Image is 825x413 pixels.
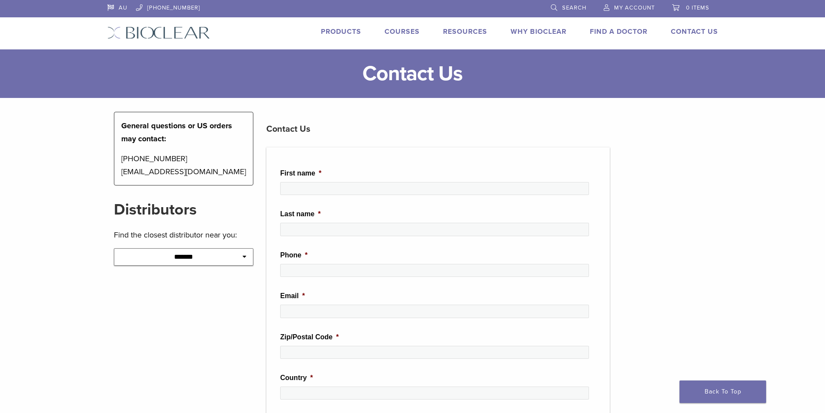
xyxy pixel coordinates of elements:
[511,27,566,36] a: Why Bioclear
[280,333,339,342] label: Zip/Postal Code
[266,119,610,140] h3: Contact Us
[114,228,254,241] p: Find the closest distributor near you:
[686,4,709,11] span: 0 items
[280,210,320,219] label: Last name
[280,169,321,178] label: First name
[107,26,210,39] img: Bioclear
[614,4,655,11] span: My Account
[121,152,246,178] p: [PHONE_NUMBER] [EMAIL_ADDRESS][DOMAIN_NAME]
[280,292,305,301] label: Email
[562,4,586,11] span: Search
[114,199,254,220] h2: Distributors
[679,380,766,403] a: Back To Top
[385,27,420,36] a: Courses
[590,27,647,36] a: Find A Doctor
[280,251,307,260] label: Phone
[280,374,313,383] label: Country
[671,27,718,36] a: Contact Us
[443,27,487,36] a: Resources
[321,27,361,36] a: Products
[121,121,232,143] strong: General questions or US orders may contact:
